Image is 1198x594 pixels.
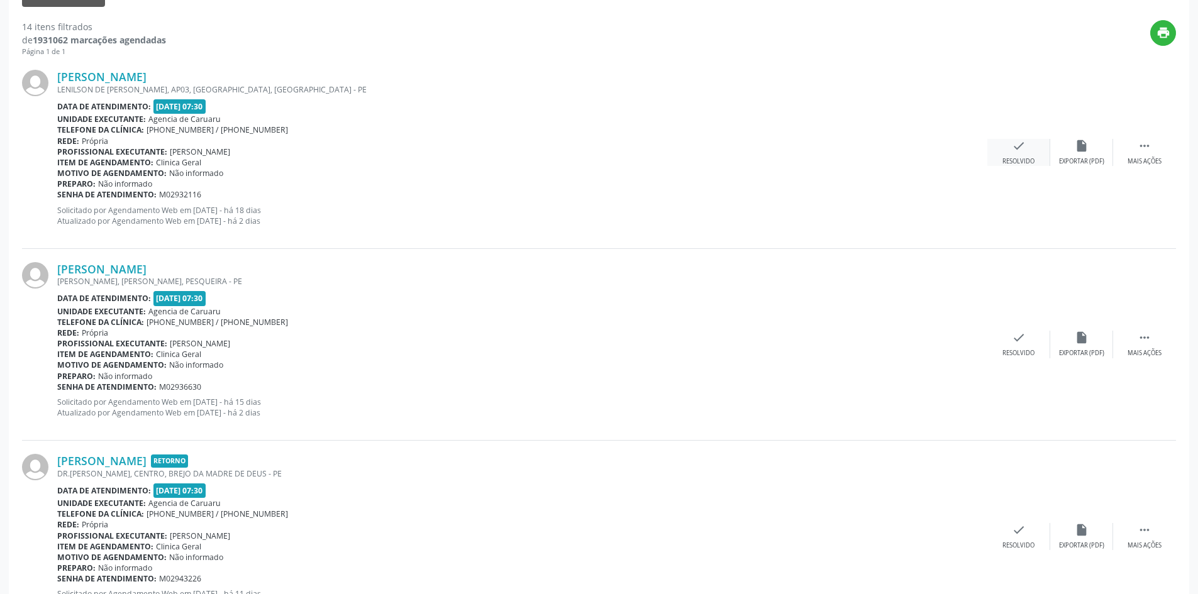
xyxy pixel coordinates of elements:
[57,485,151,496] b: Data de atendimento:
[57,454,147,468] a: [PERSON_NAME]
[147,124,288,135] span: [PHONE_NUMBER] / [PHONE_NUMBER]
[57,349,153,360] b: Item de agendamento:
[170,338,230,349] span: [PERSON_NAME]
[57,262,147,276] a: [PERSON_NAME]
[57,397,987,418] p: Solicitado por Agendamento Web em [DATE] - há 15 dias Atualizado por Agendamento Web em [DATE] - ...
[57,146,167,157] b: Profissional executante:
[22,47,166,57] div: Página 1 de 1
[1138,139,1151,153] i: 
[1012,331,1026,344] i: check
[170,146,230,157] span: [PERSON_NAME]
[1138,523,1151,537] i: 
[57,552,167,563] b: Motivo de agendamento:
[159,189,201,200] span: M02932116
[57,509,144,519] b: Telefone da clínica:
[57,498,146,509] b: Unidade executante:
[148,114,221,124] span: Agencia de Caruaru
[33,34,166,46] strong: 1931062 marcações agendadas
[1012,139,1026,153] i: check
[57,519,79,530] b: Rede:
[1002,157,1034,166] div: Resolvido
[57,541,153,552] b: Item de agendamento:
[57,189,157,200] b: Senha de atendimento:
[57,136,79,146] b: Rede:
[1128,157,1162,166] div: Mais ações
[153,483,206,498] span: [DATE] 07:30
[57,338,167,349] b: Profissional executante:
[57,573,157,584] b: Senha de atendimento:
[169,168,223,179] span: Não informado
[159,382,201,392] span: M02936630
[57,84,987,95] div: LENILSON DE [PERSON_NAME], AP03, [GEOGRAPHIC_DATA], [GEOGRAPHIC_DATA] - PE
[57,360,167,370] b: Motivo de agendamento:
[57,563,96,573] b: Preparo:
[57,306,146,317] b: Unidade executante:
[1059,349,1104,358] div: Exportar (PDF)
[1138,331,1151,344] i: 
[57,371,96,382] b: Preparo:
[148,498,221,509] span: Agencia de Caruaru
[57,293,151,304] b: Data de atendimento:
[1002,541,1034,550] div: Resolvido
[57,179,96,189] b: Preparo:
[57,157,153,168] b: Item de agendamento:
[57,101,151,112] b: Data de atendimento:
[1075,523,1089,537] i: insert_drive_file
[1075,331,1089,344] i: insert_drive_file
[1128,349,1162,358] div: Mais ações
[1012,523,1026,537] i: check
[82,519,108,530] span: Própria
[153,291,206,305] span: [DATE] 07:30
[1075,139,1089,153] i: insert_drive_file
[1002,349,1034,358] div: Resolvido
[57,531,167,541] b: Profissional executante:
[57,114,146,124] b: Unidade executante:
[57,168,167,179] b: Motivo de agendamento:
[170,531,230,541] span: [PERSON_NAME]
[1150,20,1176,46] button: print
[57,205,987,226] p: Solicitado por Agendamento Web em [DATE] - há 18 dias Atualizado por Agendamento Web em [DATE] - ...
[169,552,223,563] span: Não informado
[1059,541,1104,550] div: Exportar (PDF)
[156,541,201,552] span: Clinica Geral
[57,124,144,135] b: Telefone da clínica:
[156,157,201,168] span: Clinica Geral
[98,563,152,573] span: Não informado
[98,179,152,189] span: Não informado
[57,70,147,84] a: [PERSON_NAME]
[1128,541,1162,550] div: Mais ações
[151,454,188,468] span: Retorno
[159,573,201,584] span: M02943226
[82,327,108,338] span: Própria
[57,276,987,287] div: [PERSON_NAME], [PERSON_NAME], PESQUEIRA - PE
[1059,157,1104,166] div: Exportar (PDF)
[156,349,201,360] span: Clinica Geral
[22,20,166,33] div: 14 itens filtrados
[147,317,288,327] span: [PHONE_NUMBER] / [PHONE_NUMBER]
[147,509,288,519] span: [PHONE_NUMBER] / [PHONE_NUMBER]
[22,33,166,47] div: de
[57,317,144,327] b: Telefone da clínica:
[22,454,48,480] img: img
[98,371,152,382] span: Não informado
[148,306,221,317] span: Agencia de Caruaru
[153,99,206,114] span: [DATE] 07:30
[22,70,48,96] img: img
[22,262,48,289] img: img
[169,360,223,370] span: Não informado
[57,327,79,338] b: Rede:
[1156,26,1170,40] i: print
[57,382,157,392] b: Senha de atendimento:
[57,468,987,479] div: DR.[PERSON_NAME], CENTRO, BREJO DA MADRE DE DEUS - PE
[82,136,108,146] span: Própria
